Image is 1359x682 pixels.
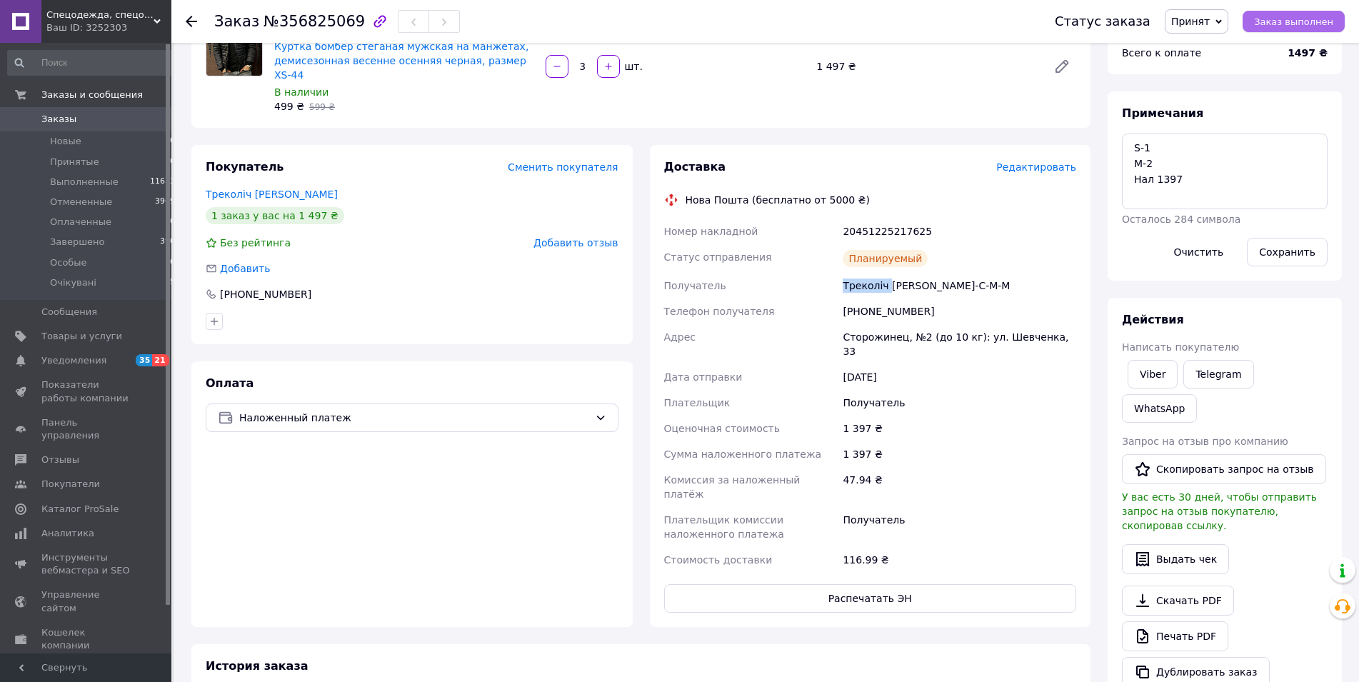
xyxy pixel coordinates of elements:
span: Новые [50,135,81,148]
b: 1497 ₴ [1288,47,1328,59]
a: Куртка бомбер стеганая мужская на манжетах, демисезонная весенне осенняя черная, размер XS-44 [274,41,528,81]
span: Наложенный платеж [239,410,589,426]
span: Адрес [664,331,696,343]
span: Каталог ProSale [41,503,119,516]
span: Доставка [664,160,726,174]
div: 20451225217625 [840,219,1079,244]
a: WhatsApp [1122,394,1197,423]
input: Поиск [7,50,176,76]
div: Планируемый [843,250,928,267]
span: Покупатели [41,478,100,491]
span: 499 ₴ [274,101,304,112]
a: Печать PDF [1122,621,1228,651]
span: Дата отправки [664,371,743,383]
div: Вернуться назад [186,14,197,29]
button: Скопировать запрос на отзыв [1122,454,1326,484]
span: Телефон получателя [664,306,775,317]
div: 1 497 ₴ [811,56,1042,76]
span: Действия [1122,313,1184,326]
span: 0 [170,135,175,148]
div: Статус заказа [1055,14,1150,29]
span: Очікувані [50,276,96,289]
span: 0 [170,156,175,169]
span: Показатели работы компании [41,378,132,404]
span: Спецодежда, спецобувь и средства индивидуальной защиты. Прямой поставщик из Европы! Оптом и розница [46,9,154,21]
span: Заказы [41,113,76,126]
button: Заказ выполнен [1243,11,1345,32]
span: Аналитика [41,527,94,540]
span: Получатель [664,280,726,291]
span: 5 [170,276,175,289]
img: Куртка бомбер стеганая мужская на манжетах, демисезонная весенне осенняя черная, размер XS-44 [206,20,262,76]
span: Редактировать [996,161,1076,173]
span: Добавить отзыв [533,237,618,249]
span: Оплаченные [50,216,111,229]
button: Распечатать ЭН [664,584,1077,613]
div: 47.94 ₴ [840,467,1079,507]
span: Уведомления [41,354,106,367]
span: 35 [136,354,152,366]
span: Всего к оплате [1122,47,1201,59]
span: В наличии [274,86,329,98]
div: шт. [621,59,644,74]
span: Завершено [50,236,105,249]
span: №356825069 [264,13,365,30]
span: Запрос на отзыв про компанию [1122,436,1288,447]
span: Заказ [214,13,259,30]
div: [DATE] [840,364,1079,390]
div: 1 397 ₴ [840,416,1079,441]
span: 11653 [150,176,175,189]
span: Плательщик [664,397,731,408]
span: Отзывы [41,453,79,466]
div: [PHONE_NUMBER] [840,299,1079,324]
div: Получатель [840,390,1079,416]
div: Треколіч [PERSON_NAME]-С-М-М [840,273,1079,299]
button: Сохранить [1247,238,1328,266]
button: Выдать чек [1122,544,1229,574]
div: Получатель [840,507,1079,547]
div: 116.99 ₴ [840,547,1079,573]
span: Статус отправления [664,251,772,263]
span: Добавить [220,263,270,274]
div: 1 397 ₴ [840,441,1079,467]
span: Сменить покупателя [508,161,618,173]
div: [PHONE_NUMBER] [219,287,313,301]
span: Панель управления [41,416,132,442]
span: История заказа [206,659,309,673]
span: 21 [152,354,169,366]
span: Без рейтинга [220,237,291,249]
span: Покупатель [206,160,284,174]
span: 0 [170,256,175,269]
span: Отмененные [50,196,112,209]
div: 1 заказ у вас на 1 497 ₴ [206,207,344,224]
span: Принятые [50,156,99,169]
textarea: S-1 M-2 Нал 1397 [1122,134,1328,209]
a: Треколіч [PERSON_NAME] [206,189,338,200]
span: У вас есть 30 дней, чтобы отправить запрос на отзыв покупателю, скопировав ссылку. [1122,491,1317,531]
span: Стоимость доставки [664,554,773,566]
a: Скачать PDF [1122,586,1234,616]
span: 0 [170,216,175,229]
div: Сторожинец, №2 (до 10 кг): ул. Шевченка, 33 [840,324,1079,364]
span: Сумма наложенного платежа [664,448,822,460]
span: Принят [1171,16,1210,27]
span: 599 ₴ [309,102,335,112]
a: Viber [1128,360,1178,388]
span: 390 [160,236,175,249]
a: Редактировать [1048,52,1076,81]
span: Номер накладной [664,226,758,237]
div: Нова Пошта (бесплатно от 5000 ₴) [682,193,873,207]
span: Заказ выполнен [1254,16,1333,27]
span: Примечания [1122,106,1203,120]
span: Плательщик комиссии наложенного платежа [664,514,784,540]
span: Написать покупателю [1122,341,1239,353]
span: Товары и услуги [41,330,122,343]
span: Оплата [206,376,254,390]
span: Инструменты вебмастера и SEO [41,551,132,577]
button: Очистить [1162,238,1236,266]
span: Выполненные [50,176,119,189]
span: Сообщения [41,306,97,319]
a: Telegram [1183,360,1253,388]
span: Оценочная стоимость [664,423,781,434]
span: Осталось 284 символа [1122,214,1240,225]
